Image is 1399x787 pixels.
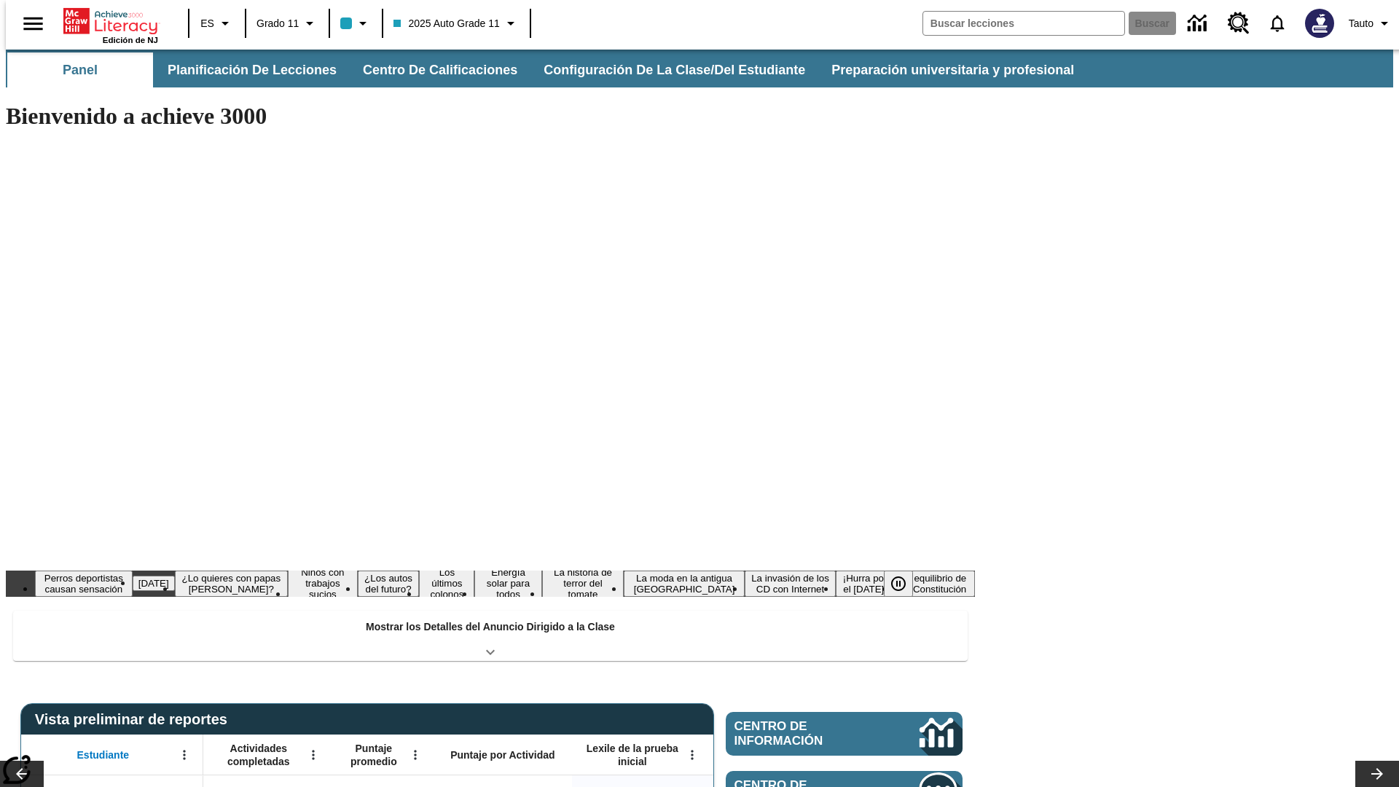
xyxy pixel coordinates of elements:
span: Grado 11 [256,16,299,31]
span: Estudiante [77,748,130,761]
span: ES [200,16,214,31]
span: Centro de información [734,719,871,748]
a: Centro de información [726,712,963,756]
div: Mostrar los Detalles del Anuncio Dirigido a la Clase [13,611,968,661]
span: Puntaje promedio [339,742,409,768]
button: Clase: 2025 Auto Grade 11, Selecciona una clase [388,10,525,36]
button: Lenguaje: ES, Selecciona un idioma [194,10,240,36]
button: Abrir menú [404,744,426,766]
div: Subbarra de navegación [6,52,1087,87]
span: 2025 Auto Grade 11 [393,16,499,31]
button: Diapositiva 9 La moda en la antigua Roma [624,571,745,597]
a: Centro de recursos, Se abrirá en una pestaña nueva. [1219,4,1258,43]
button: Diapositiva 6 Los últimos colonos [419,565,474,602]
input: Buscar campo [923,12,1124,35]
a: Centro de información [1179,4,1219,44]
p: Mostrar los Detalles del Anuncio Dirigido a la Clase [366,619,615,635]
button: Diapositiva 4 Niños con trabajos sucios [288,565,358,602]
button: Abrir el menú lateral [12,2,55,45]
button: Diapositiva 8 La historia de terror del tomate [542,565,624,602]
button: Preparación universitaria y profesional [820,52,1086,87]
span: Tauto [1349,16,1373,31]
div: Subbarra de navegación [6,50,1393,87]
button: Perfil/Configuración [1343,10,1399,36]
a: Notificaciones [1258,4,1296,42]
button: Configuración de la clase/del estudiante [532,52,817,87]
button: Pausar [884,571,913,597]
button: Panel [7,52,153,87]
button: Diapositiva 1 Perros deportistas causan sensación [35,571,133,597]
button: Diapositiva 12 El equilibrio de la Constitución [894,571,975,597]
img: Avatar [1305,9,1334,38]
button: Abrir menú [302,744,324,766]
h1: Bienvenido a achieve 3000 [6,103,975,130]
a: Portada [63,7,158,36]
button: Diapositiva 3 ¿Lo quieres con papas fritas? [175,571,288,597]
button: Escoja un nuevo avatar [1296,4,1343,42]
div: Portada [63,5,158,44]
button: El color de la clase es azul claro. Cambiar el color de la clase. [334,10,377,36]
div: Pausar [884,571,928,597]
button: Centro de calificaciones [351,52,529,87]
span: Actividades completadas [211,742,307,768]
span: Puntaje por Actividad [450,748,554,761]
span: Vista preliminar de reportes [35,711,235,728]
button: Diapositiva 2 Día del Trabajo [133,576,175,591]
button: Carrusel de lecciones, seguir [1355,761,1399,787]
button: Diapositiva 10 La invasión de los CD con Internet [745,571,836,597]
button: Diapositiva 11 ¡Hurra por el Día de la Constitución! [836,571,894,597]
button: Diapositiva 7 Energía solar para todos [474,565,541,602]
button: Planificación de lecciones [156,52,348,87]
button: Abrir menú [173,744,195,766]
button: Diapositiva 5 ¿Los autos del futuro? [358,571,420,597]
span: Lexile de la prueba inicial [579,742,686,768]
button: Abrir menú [681,744,703,766]
span: Edición de NJ [103,36,158,44]
button: Grado: Grado 11, Elige un grado [251,10,324,36]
